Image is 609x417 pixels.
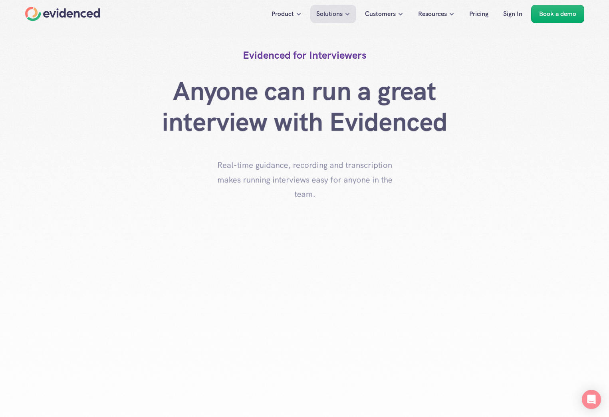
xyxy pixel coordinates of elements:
[316,9,343,19] p: Solutions
[418,9,447,19] p: Resources
[25,7,100,21] a: Home
[469,9,488,19] p: Pricing
[503,9,522,19] p: Sign In
[531,5,584,23] a: Book a demo
[213,158,397,202] p: Real-time guidance, recording and transcription makes running interviews easy for anyone in the t...
[365,9,396,19] p: Customers
[497,5,528,23] a: Sign In
[582,390,601,409] div: Open Intercom Messenger
[463,5,494,23] a: Pricing
[272,9,294,19] p: Product
[243,48,367,62] h4: Evidenced for Interviewers
[539,9,576,19] p: Book a demo
[158,76,452,137] h1: Anyone can run a great interview with Evidenced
